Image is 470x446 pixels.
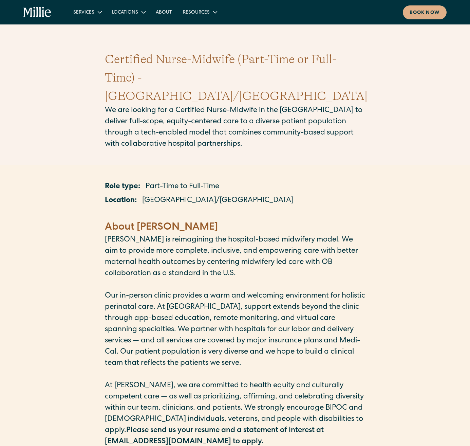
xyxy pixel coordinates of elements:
[183,9,210,16] div: Resources
[107,6,150,18] div: Locations
[105,222,218,233] strong: About [PERSON_NAME]
[177,6,222,18] div: Resources
[142,195,294,207] p: [GEOGRAPHIC_DATA]/[GEOGRAPHIC_DATA]
[410,10,440,17] div: Book now
[73,9,94,16] div: Services
[105,369,365,380] p: ‍
[105,181,140,193] p: Role type:
[68,6,107,18] div: Services
[105,105,365,150] p: We are looking for a Certified Nurse-Midwife in the [GEOGRAPHIC_DATA] to deliver full-scope, equi...
[403,5,447,19] a: Book now
[112,9,138,16] div: Locations
[105,291,365,369] p: Our in-person clinic provides a warm and welcoming environment for holistic perinatal care. At [G...
[105,50,365,105] h1: Certified Nurse-Midwife (Part-Time or Full-Time) - [GEOGRAPHIC_DATA]/[GEOGRAPHIC_DATA]
[23,7,51,18] a: home
[150,6,177,18] a: About
[146,181,219,193] p: Part-Time to Full-Time
[105,427,324,446] strong: Please send us your resume and a statement of interest at [EMAIL_ADDRESS][DOMAIN_NAME] to apply.
[105,209,365,220] p: ‍
[105,280,365,291] p: ‍
[105,195,137,207] p: Location:
[105,235,365,280] p: [PERSON_NAME] is reimagining the hospital-based midwifery model. We aim to provide more complete,...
